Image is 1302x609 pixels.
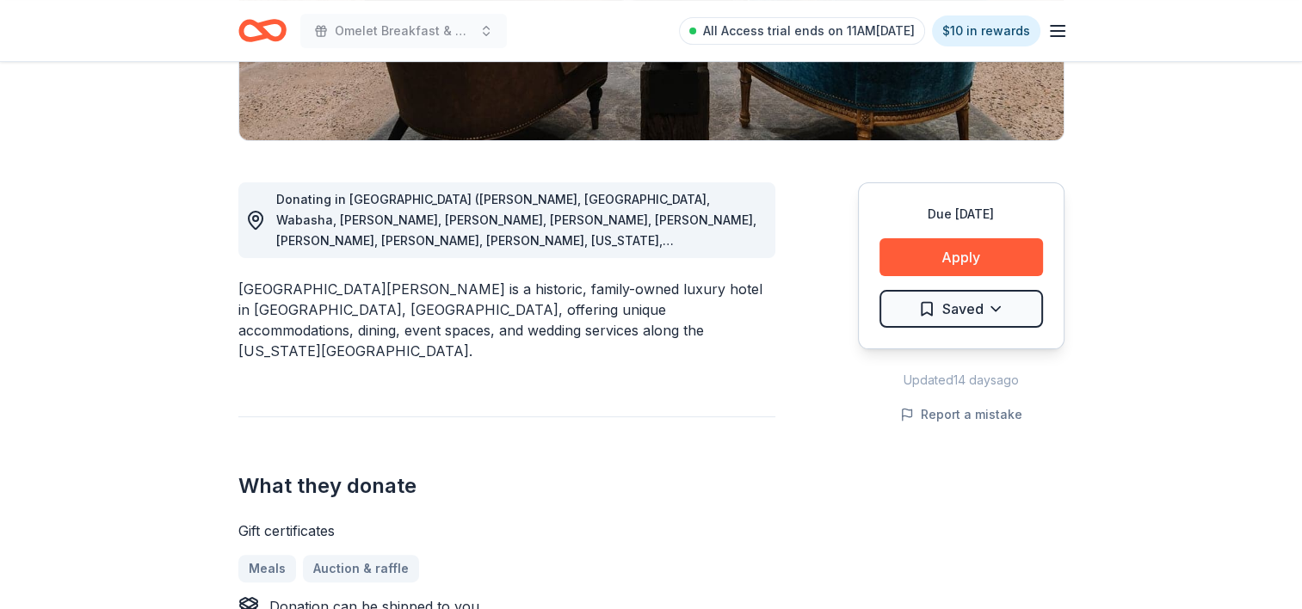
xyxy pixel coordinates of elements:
[335,21,472,41] span: Omelet Breakfast & Silent Auction Fundraiser
[276,192,756,330] span: Donating in [GEOGRAPHIC_DATA] ([PERSON_NAME], [GEOGRAPHIC_DATA], Wabasha, [PERSON_NAME], [PERSON_...
[858,370,1064,391] div: Updated 14 days ago
[238,472,775,500] h2: What they donate
[879,238,1043,276] button: Apply
[238,279,775,361] div: [GEOGRAPHIC_DATA][PERSON_NAME] is a historic, family-owned luxury hotel in [GEOGRAPHIC_DATA], [GE...
[238,10,287,51] a: Home
[942,298,984,320] span: Saved
[238,520,775,541] div: Gift certificates
[879,204,1043,225] div: Due [DATE]
[900,404,1022,425] button: Report a mistake
[932,15,1040,46] a: $10 in rewards
[238,555,296,582] a: Meals
[300,14,507,48] button: Omelet Breakfast & Silent Auction Fundraiser
[703,21,915,41] span: All Access trial ends on 11AM[DATE]
[303,555,419,582] a: Auction & raffle
[679,17,925,45] a: All Access trial ends on 11AM[DATE]
[879,290,1043,328] button: Saved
